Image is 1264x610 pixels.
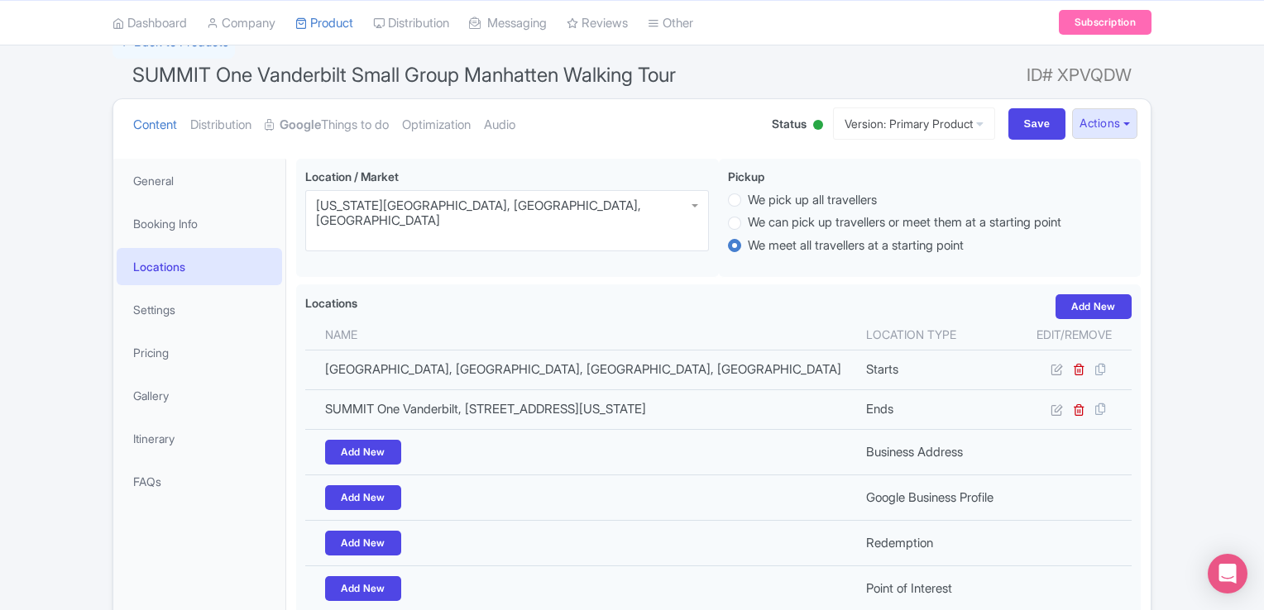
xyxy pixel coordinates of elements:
[190,99,251,151] a: Distribution
[265,99,389,151] a: GoogleThings to do
[280,116,321,135] strong: Google
[1008,108,1066,140] input: Save
[325,531,401,555] a: Add New
[748,213,1061,232] label: We can pick up travellers or meet them at a starting point
[484,99,515,151] a: Audio
[810,113,826,139] div: Active
[117,291,282,328] a: Settings
[748,191,877,210] label: We pick up all travellers
[1056,294,1132,319] a: Add New
[1059,10,1151,35] a: Subscription
[402,99,471,151] a: Optimization
[1072,108,1137,139] button: Actions
[305,389,856,429] td: SUMMIT One Vanderbilt, [STREET_ADDRESS][US_STATE]
[856,521,1017,566] td: Redemption
[133,99,177,151] a: Content
[772,115,807,132] span: Status
[1208,554,1247,593] div: Open Intercom Messenger
[728,169,764,183] span: Pickup
[856,319,1017,350] th: Location type
[325,576,401,601] a: Add New
[856,430,1017,475] td: Business Address
[117,205,282,242] a: Booking Info
[325,440,401,465] a: Add New
[305,294,357,312] label: Locations
[1027,59,1132,92] span: ID# XPVQDW
[117,162,282,199] a: General
[117,377,282,414] a: Gallery
[305,319,856,350] th: Name
[316,198,698,228] div: [US_STATE][GEOGRAPHIC_DATA], [GEOGRAPHIC_DATA], [GEOGRAPHIC_DATA]
[1017,319,1132,350] th: Edit/Remove
[833,107,995,140] a: Version: Primary Product
[305,169,399,183] span: Location / Market
[117,463,282,500] a: FAQs
[117,420,282,457] a: Itinerary
[132,63,676,87] span: SUMMIT One Vanderbilt Small Group Manhatten Walking Tour
[325,485,401,510] a: Add New
[117,248,282,285] a: Locations
[856,475,1017,521] td: Google Business Profile
[305,350,856,389] td: [GEOGRAPHIC_DATA], [GEOGRAPHIC_DATA], [GEOGRAPHIC_DATA], [GEOGRAPHIC_DATA]
[748,236,964,255] label: We meet all travellers at a starting point
[856,389,1017,429] td: Ends
[856,350,1017,389] td: Starts
[117,334,282,371] a: Pricing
